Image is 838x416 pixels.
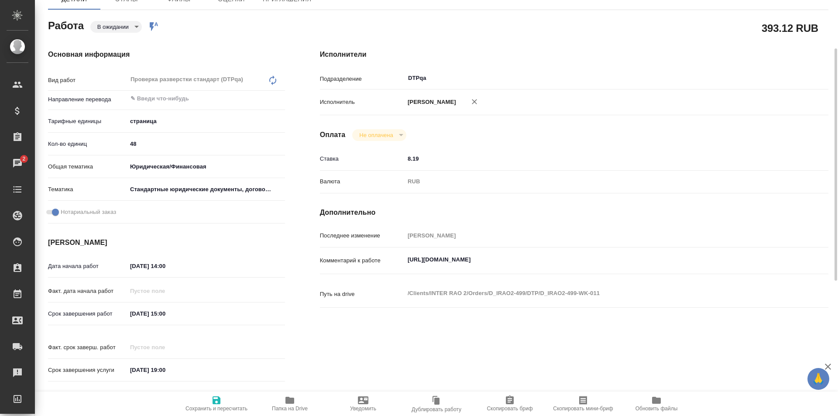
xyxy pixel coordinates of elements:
[620,392,693,416] button: Обновить файлы
[48,287,127,296] p: Факт. дата начала работ
[350,406,376,412] span: Уведомить
[48,117,127,126] p: Тарифные единицы
[352,129,406,141] div: В ожидании
[48,49,285,60] h4: Основная информация
[127,159,285,174] div: Юридическая/Финансовая
[320,75,405,83] p: Подразделение
[48,76,127,85] p: Вид работ
[357,131,395,139] button: Не оплачена
[781,77,783,79] button: Open
[320,130,346,140] h4: Оплата
[127,285,203,297] input: Пустое поле
[320,256,405,265] p: Комментарий к работе
[405,286,786,301] textarea: /Clients/INTER RAO 2/Orders/D_IRAO2-499/DTP/D_IRAO2-499-WK-011
[127,138,285,150] input: ✎ Введи что-нибудь
[320,49,828,60] h4: Исполнители
[17,155,31,163] span: 2
[807,368,829,390] button: 🙏
[405,98,456,107] p: [PERSON_NAME]
[473,392,546,416] button: Скопировать бриф
[320,155,405,163] p: Ставка
[635,406,678,412] span: Обновить файлы
[48,237,285,248] h4: [PERSON_NAME]
[127,307,203,320] input: ✎ Введи что-нибудь
[465,92,484,111] button: Удалить исполнителя
[280,98,282,100] button: Open
[127,182,285,197] div: Стандартные юридические документы, договоры, уставы
[553,406,613,412] span: Скопировать мини-бриф
[487,406,532,412] span: Скопировать бриф
[48,309,127,318] p: Срок завершения работ
[48,366,127,375] p: Срок завершения услуги
[405,229,786,242] input: Пустое поле
[400,392,473,416] button: Дублировать работу
[130,93,253,104] input: ✎ Введи что-нибудь
[90,21,142,33] div: В ожидании
[412,406,461,413] span: Дублировать работу
[185,406,247,412] span: Сохранить и пересчитать
[405,174,786,189] div: RUB
[320,98,405,107] p: Исполнитель
[405,252,786,267] textarea: [URL][DOMAIN_NAME]
[180,392,253,416] button: Сохранить и пересчитать
[95,23,131,31] button: В ожидании
[48,343,127,352] p: Факт. срок заверш. работ
[2,152,33,174] a: 2
[61,208,116,217] span: Нотариальный заказ
[48,17,84,33] h2: Работа
[127,341,203,354] input: Пустое поле
[48,185,127,194] p: Тематика
[811,370,826,388] span: 🙏
[127,114,285,129] div: страница
[48,95,127,104] p: Направление перевода
[320,177,405,186] p: Валюта
[253,392,326,416] button: Папка на Drive
[320,290,405,299] p: Путь на drive
[326,392,400,416] button: Уведомить
[48,140,127,148] p: Кол-во единиц
[48,262,127,271] p: Дата начала работ
[405,152,786,165] input: ✎ Введи что-нибудь
[762,21,818,35] h2: 393.12 RUB
[320,231,405,240] p: Последнее изменение
[546,392,620,416] button: Скопировать мини-бриф
[127,260,203,272] input: ✎ Введи что-нибудь
[48,162,127,171] p: Общая тематика
[127,364,203,376] input: ✎ Введи что-нибудь
[320,207,828,218] h4: Дополнительно
[272,406,308,412] span: Папка на Drive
